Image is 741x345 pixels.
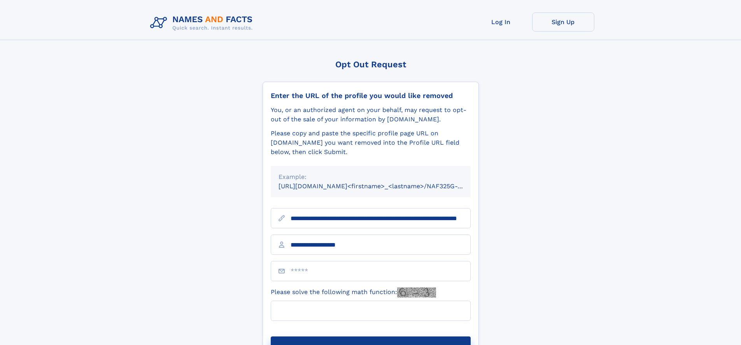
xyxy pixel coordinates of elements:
[263,60,479,69] div: Opt Out Request
[147,12,259,33] img: Logo Names and Facts
[271,129,471,157] div: Please copy and paste the specific profile page URL on [DOMAIN_NAME] you want removed into the Pr...
[279,182,485,190] small: [URL][DOMAIN_NAME]<firstname>_<lastname>/NAF325G-xxxxxxxx
[470,12,532,32] a: Log In
[532,12,594,32] a: Sign Up
[279,172,463,182] div: Example:
[271,91,471,100] div: Enter the URL of the profile you would like removed
[271,287,436,298] label: Please solve the following math function:
[271,105,471,124] div: You, or an authorized agent on your behalf, may request to opt-out of the sale of your informatio...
